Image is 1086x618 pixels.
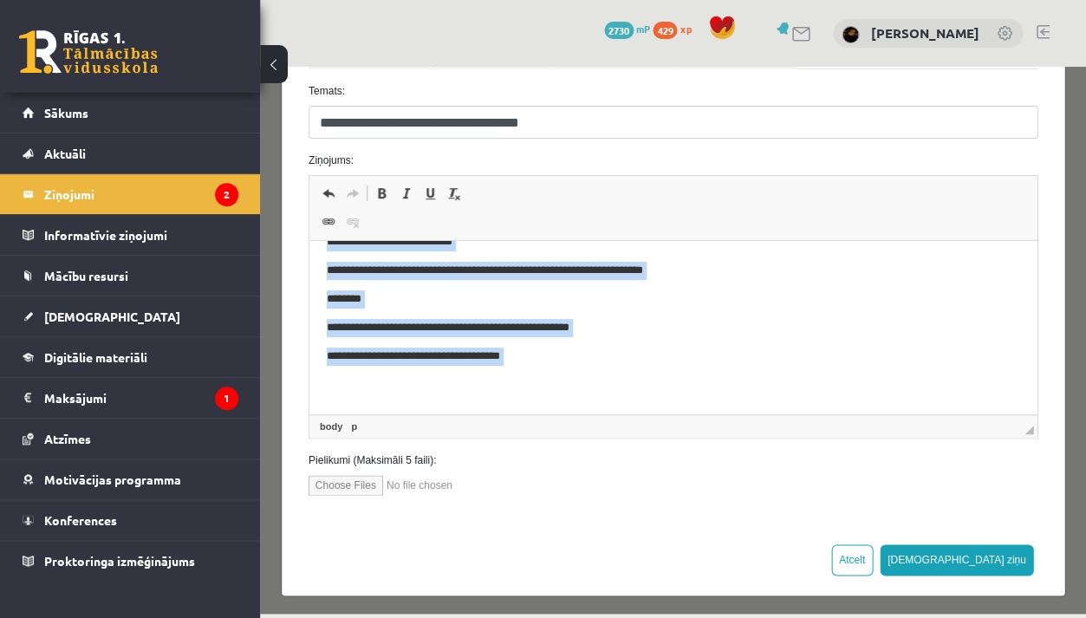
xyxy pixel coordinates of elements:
[44,349,147,365] span: Digitālie materiāli
[44,431,91,446] span: Atzīmes
[23,459,238,499] a: Motivācijas programma
[36,16,790,32] label: Temats:
[49,170,777,343] iframe: Rich Text Editor, wiswyg-editor-47433985684060-1760382153-739
[653,22,699,36] a: 429 xp
[44,215,238,255] legend: Informatīvie ziņojumi
[215,387,238,410] i: 1
[636,22,650,36] span: mP
[109,115,133,138] a: Bold (⌘+B)
[764,359,773,368] span: Drag to resize
[23,500,238,540] a: Konferences
[56,352,86,368] a: body element
[870,24,979,42] a: [PERSON_NAME]
[842,26,859,43] img: Paula Lauceniece
[23,337,238,377] a: Digitālie materiāli
[44,309,180,324] span: [DEMOGRAPHIC_DATA]
[158,115,182,138] a: Underline (⌘+U)
[23,419,238,459] a: Atzīmes
[44,268,128,283] span: Mācību resursi
[44,378,238,418] legend: Maksājumi
[571,478,613,509] button: Atcelt
[44,174,238,214] legend: Ziņojumi
[23,133,238,173] a: Aktuāli
[56,115,81,138] a: Undo (⌘+Z)
[653,22,677,39] span: 429
[23,378,238,418] a: Maksājumi1
[44,472,181,487] span: Motivācijas programma
[81,115,105,138] a: Redo (⌘+Y)
[23,296,238,336] a: [DEMOGRAPHIC_DATA]
[44,105,88,120] span: Sākums
[133,115,158,138] a: Italic (⌘+I)
[23,174,238,214] a: Ziņojumi2
[620,478,774,509] button: [DEMOGRAPHIC_DATA] ziņu
[604,22,634,39] span: 2730
[680,22,691,36] span: xp
[215,183,238,206] i: 2
[23,93,238,133] a: Sākums
[604,22,650,36] a: 2730 mP
[44,146,86,161] span: Aktuāli
[81,144,105,166] a: Unlink
[36,386,790,401] label: Pielikumi (Maksimāli 5 faili):
[56,144,81,166] a: Link (⌘+K)
[23,256,238,296] a: Mācību resursi
[44,553,195,569] span: Proktoringa izmēģinājums
[44,512,117,528] span: Konferences
[36,86,790,101] label: Ziņojums:
[19,30,158,74] a: Rīgas 1. Tālmācības vidusskola
[182,115,206,138] a: Remove Format
[23,215,238,255] a: Informatīvie ziņojumi
[23,541,238,581] a: Proktoringa izmēģinājums
[88,352,101,368] a: p element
